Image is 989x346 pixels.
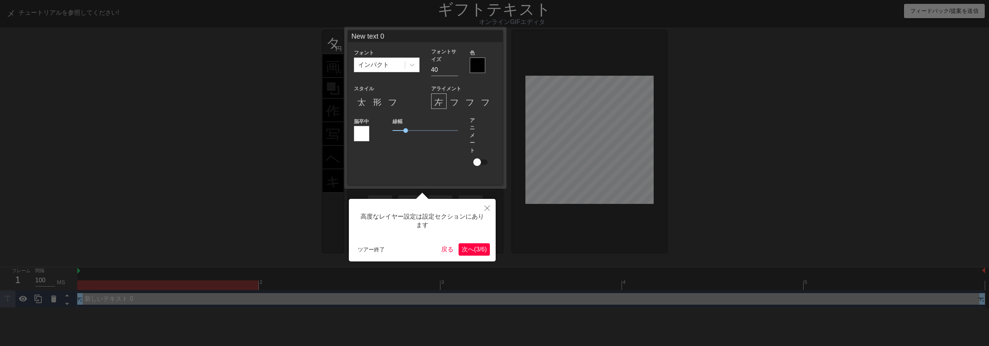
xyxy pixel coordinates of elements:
font: 3 [476,246,479,253]
font: / [479,246,481,253]
font: 6 [481,246,485,253]
button: 次 [459,243,490,256]
font: ) [485,246,487,253]
button: 近い [479,199,496,217]
font: ツアー終了 [358,246,385,253]
button: ツアー終了 [355,244,388,255]
font: 戻る [441,246,454,253]
font: 高度なレイヤー設定は設定セクションにあります [360,213,484,228]
font: ( [474,246,476,253]
font: 次へ [462,246,474,253]
button: 戻る [438,243,457,256]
